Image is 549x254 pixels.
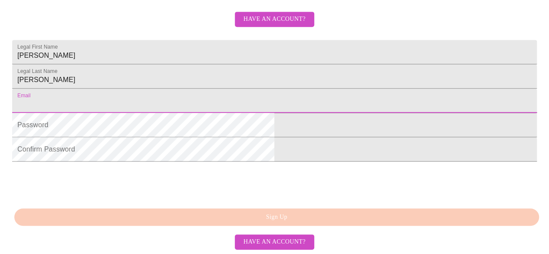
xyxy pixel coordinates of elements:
a: Have an account? [233,21,316,29]
span: Have an account? [243,14,306,25]
iframe: reCAPTCHA [12,166,144,200]
a: Have an account? [233,238,316,245]
span: Have an account? [243,237,306,247]
button: Have an account? [235,234,314,250]
button: Have an account? [235,12,314,27]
